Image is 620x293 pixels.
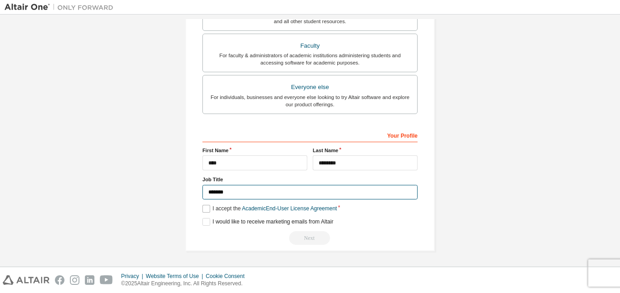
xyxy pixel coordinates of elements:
[202,205,337,213] label: I accept the
[146,273,206,280] div: Website Terms of Use
[202,128,418,142] div: Your Profile
[313,147,418,154] label: Last Name
[85,275,94,285] img: linkedin.svg
[208,52,412,66] div: For faculty & administrators of academic institutions administering students and accessing softwa...
[208,40,412,52] div: Faculty
[208,94,412,108] div: For individuals, businesses and everyone else looking to try Altair software and explore our prod...
[202,218,333,226] label: I would like to receive marketing emails from Altair
[70,275,79,285] img: instagram.svg
[3,275,49,285] img: altair_logo.svg
[202,231,418,245] div: Read and acccept EULA to continue
[121,273,146,280] div: Privacy
[55,275,64,285] img: facebook.svg
[121,280,250,288] p: © 2025 Altair Engineering, Inc. All Rights Reserved.
[202,176,418,183] label: Job Title
[242,205,337,212] a: Academic End-User License Agreement
[202,147,307,154] label: First Name
[100,275,113,285] img: youtube.svg
[5,3,118,12] img: Altair One
[208,81,412,94] div: Everyone else
[206,273,250,280] div: Cookie Consent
